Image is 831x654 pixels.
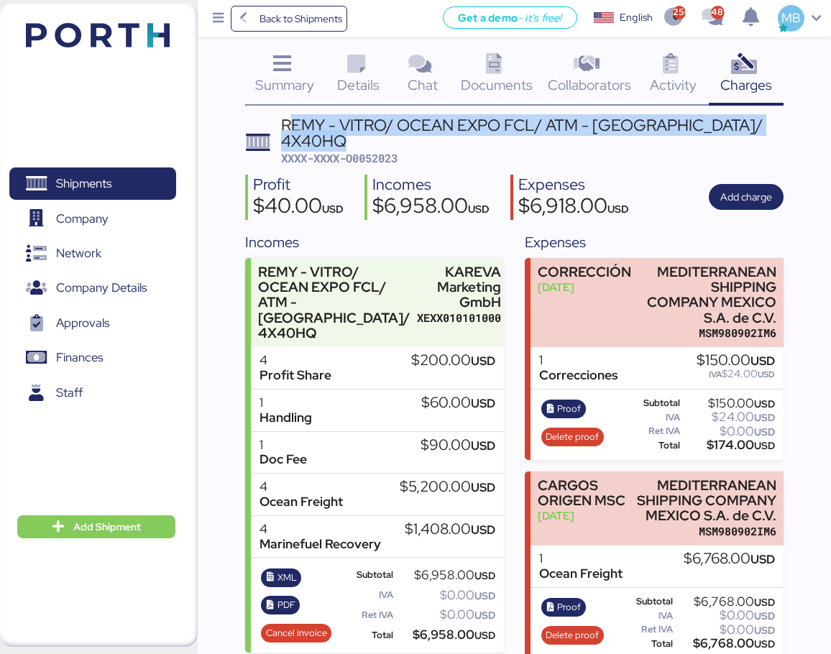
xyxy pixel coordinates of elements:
[277,597,295,613] span: PDF
[468,202,490,216] span: USD
[750,353,775,369] span: USD
[620,413,680,423] div: IVA
[56,347,103,368] span: Finances
[260,494,343,510] div: Ocean Freight
[260,368,331,383] div: Profit Share
[253,195,344,220] div: $40.00
[56,173,111,194] span: Shipments
[518,195,629,220] div: $6,918.00
[620,10,653,25] div: English
[405,522,495,538] div: $1,408.00
[260,452,307,467] div: Doc Fee
[260,537,381,552] div: Marinefuel Recovery
[638,326,777,341] div: MSM980902IM6
[411,353,495,369] div: $200.00
[620,398,680,408] div: Subtotal
[260,353,331,368] div: 4
[9,202,176,235] a: Company
[277,570,297,586] span: XML
[9,237,176,270] a: Network
[421,395,495,411] div: $60.00
[260,438,307,453] div: 1
[260,395,312,410] div: 1
[260,410,312,425] div: Handling
[471,479,495,495] span: USD
[684,551,775,567] div: $6,768.00
[340,570,393,580] div: Subtotal
[633,478,776,523] div: MEDITERRANEAN SHIPPING COMPANY MEXICO S.A. de C.V.
[474,569,495,582] span: USD
[56,277,147,298] span: Company Details
[638,264,777,326] div: MEDITERRANEAN SHIPPING COMPANY MEXICO S.A. de C.V.
[754,411,775,424] span: USD
[683,440,775,451] div: $174.00
[541,428,604,446] button: Delete proof
[676,597,775,607] div: $6,768.00
[474,629,495,642] span: USD
[206,6,231,31] button: Menu
[697,369,775,379] div: $24.00
[538,478,626,508] div: CARGOS ORIGEN MSC
[541,598,586,617] button: Proof
[266,625,327,641] span: Cancel invoice
[754,609,775,622] span: USD
[245,231,503,253] div: Incomes
[396,590,495,601] div: $0.00
[546,627,599,643] span: Delete proof
[538,264,631,280] div: CORRECCIÓN
[754,637,775,650] span: USD
[541,400,586,418] button: Proof
[539,353,617,368] div: 1
[471,353,495,369] span: USD
[471,522,495,538] span: USD
[73,518,141,535] span: Add Shipment
[56,243,101,264] span: Network
[396,609,495,620] div: $0.00
[518,175,629,195] div: Expenses
[261,596,300,614] button: PDF
[525,231,783,253] div: Expenses
[471,438,495,453] span: USD
[340,610,393,620] div: Ret IVA
[720,188,772,206] span: Add charge
[261,568,301,587] button: XML
[9,307,176,340] a: Approvals
[260,479,343,494] div: 4
[683,426,775,437] div: $0.00
[417,264,501,310] div: KAREVA Marketing GmbH
[281,151,398,165] span: XXXX-XXXX-O0052023
[260,10,342,27] span: Back to Shipments
[620,611,674,621] div: IVA
[539,368,617,383] div: Correcciones
[9,272,176,305] a: Company Details
[56,208,109,229] span: Company
[754,439,775,452] span: USD
[548,75,631,94] span: Collaborators
[676,610,775,621] div: $0.00
[261,624,331,643] button: Cancel invoice
[620,625,674,635] div: Ret IVA
[372,175,490,195] div: Incomes
[9,341,176,374] a: Finances
[396,570,495,581] div: $6,958.00
[607,202,629,216] span: USD
[417,310,501,326] div: XEXX010101000
[260,522,381,537] div: 4
[340,630,393,640] div: Total
[474,589,495,602] span: USD
[720,75,772,94] span: Charges
[400,479,495,495] div: $5,200.00
[750,551,775,567] span: USD
[231,6,348,32] a: Back to Shipments
[676,625,775,635] div: $0.00
[461,75,533,94] span: Documents
[253,175,344,195] div: Profit
[538,280,631,295] div: [DATE]
[421,438,495,453] div: $90.00
[676,638,775,649] div: $6,768.00
[337,75,380,94] span: Details
[539,551,623,566] div: 1
[258,264,410,341] div: REMY - VITRO/ OCEAN EXPO FCL/ ATM - [GEOGRAPHIC_DATA]/ 4X40HQ
[541,626,604,645] button: Delete proof
[754,425,775,438] span: USD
